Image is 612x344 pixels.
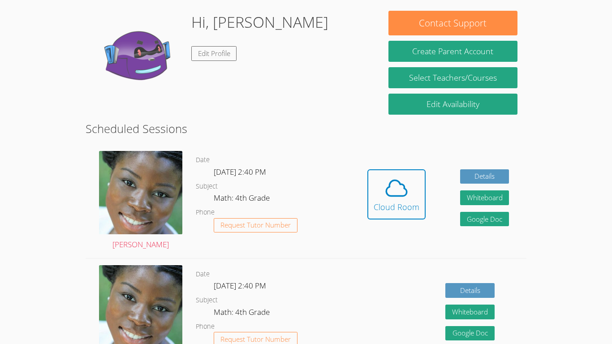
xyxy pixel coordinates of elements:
span: [DATE] 2:40 PM [214,280,266,291]
button: Cloud Room [367,169,426,219]
img: 1000004422.jpg [99,151,182,234]
dt: Subject [196,181,218,192]
a: Google Doc [445,326,495,341]
div: Cloud Room [374,201,419,213]
dt: Date [196,269,210,280]
button: Whiteboard [445,305,495,319]
button: Whiteboard [460,190,509,205]
a: Edit Availability [388,94,517,115]
a: [PERSON_NAME] [99,151,182,251]
dt: Date [196,155,210,166]
dd: Math: 4th Grade [214,306,272,321]
dt: Phone [196,321,215,332]
button: Contact Support [388,11,517,35]
img: default.png [95,11,184,100]
dd: Math: 4th Grade [214,192,272,207]
span: Request Tutor Number [220,336,291,343]
dt: Phone [196,207,215,218]
button: Request Tutor Number [214,218,297,233]
span: Request Tutor Number [220,222,291,228]
dt: Subject [196,295,218,306]
h2: Scheduled Sessions [86,120,526,137]
a: Details [460,169,509,184]
h1: Hi, [PERSON_NAME] [191,11,328,34]
a: Google Doc [460,212,509,227]
a: Edit Profile [191,46,237,61]
button: Create Parent Account [388,41,517,62]
a: Select Teachers/Courses [388,67,517,88]
a: Details [445,283,495,298]
span: [DATE] 2:40 PM [214,167,266,177]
